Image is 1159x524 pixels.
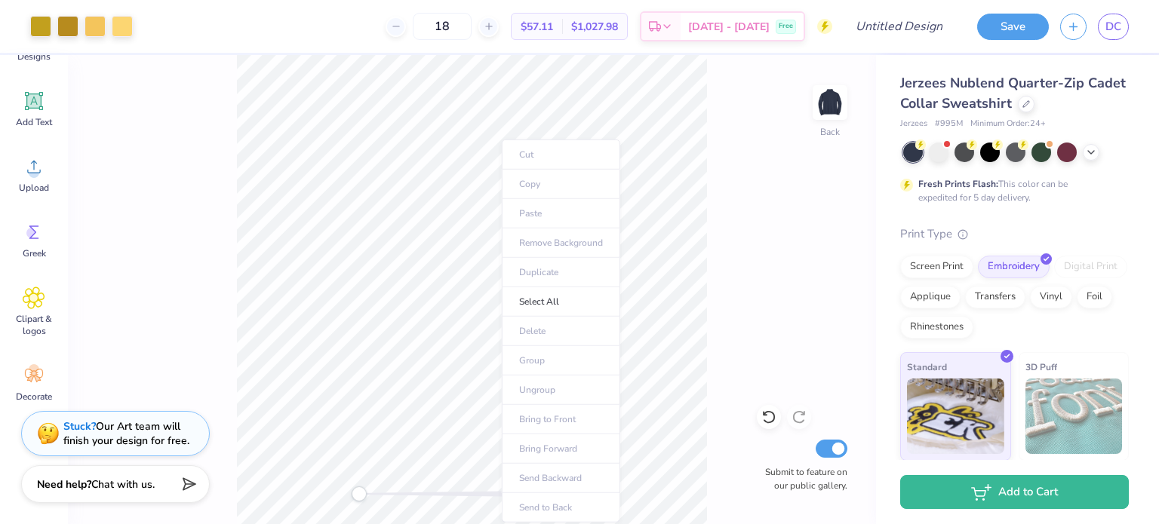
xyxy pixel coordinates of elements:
span: [DATE] - [DATE] [688,19,770,35]
div: Screen Print [900,256,973,278]
img: Standard [907,378,1004,454]
span: Chat with us. [91,477,155,492]
strong: Need help? [37,477,91,492]
li: Select All [502,287,620,317]
div: Applique [900,286,961,308]
span: Decorate [16,391,52,403]
div: Vinyl [1030,286,1072,308]
span: # 995M [935,118,963,130]
span: Clipart & logos [9,313,59,337]
div: Foil [1077,286,1112,308]
span: Upload [19,182,49,194]
span: Minimum Order: 24 + [970,118,1046,130]
span: Add Text [16,116,52,128]
span: 3D Puff [1025,359,1057,375]
button: Add to Cart [900,475,1129,509]
div: Digital Print [1054,256,1127,278]
label: Submit to feature on our public gallery. [757,465,847,492]
div: Transfers [965,286,1025,308]
span: Standard [907,359,947,375]
input: – – [413,13,472,40]
div: This color can be expedited for 5 day delivery. [918,177,1104,204]
span: $1,027.98 [571,19,618,35]
input: Untitled Design [844,11,955,41]
button: Save [977,14,1049,40]
span: Jerzees [900,118,927,130]
div: Our Art team will finish your design for free. [63,419,189,448]
div: Back [820,125,840,139]
span: DC [1105,18,1121,35]
div: Rhinestones [900,316,973,339]
div: Embroidery [978,256,1050,278]
img: 3D Puff [1025,378,1123,454]
img: Back [815,87,845,118]
span: Designs [17,51,51,63]
div: Print Type [900,225,1129,243]
span: Greek [23,247,46,259]
span: Jerzees Nublend Quarter-Zip Cadet Collar Sweatshirt [900,74,1126,112]
strong: Stuck? [63,419,96,434]
strong: Fresh Prints Flash: [918,178,998,190]
a: DC [1098,14,1129,40]
span: Free [779,21,793,32]
div: Accessibility label [352,486,367,501]
span: $57.11 [521,19,553,35]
